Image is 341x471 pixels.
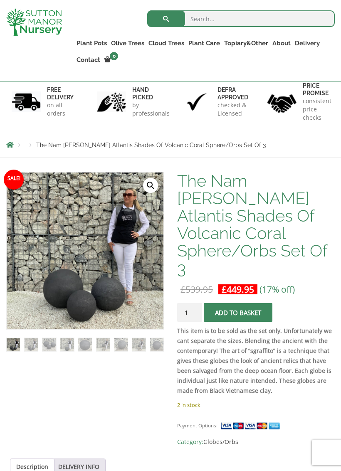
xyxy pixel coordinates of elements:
span: Category: [177,437,335,447]
span: £ [222,284,227,295]
img: 1.jpg [12,91,41,113]
input: Search... [147,10,335,27]
img: The Nam Dinh Atlantis Shades Of Volcanic Coral Sphere/Orbs Set Of 3 - Image 6 [96,338,110,351]
bdi: 449.95 [222,284,254,295]
input: Product quantity [177,303,202,322]
nav: Breadcrumbs [6,141,335,148]
img: The Nam Dinh Atlantis Shades Of Volcanic Coral Sphere/Orbs Set Of 3 - Image 4 [60,338,74,351]
button: Add to basket [204,303,272,322]
img: The Nam Dinh Atlantis Shades Of Volcanic Coral Sphere/Orbs Set Of 3 - Image 9 [150,338,163,351]
h6: FREE DELIVERY [47,86,74,101]
h1: The Nam [PERSON_NAME] Atlantis Shades Of Volcanic Coral Sphere/Orbs Set Of 3 [177,172,335,277]
bdi: 539.95 [180,284,213,295]
a: Delivery [293,37,322,49]
span: The Nam [PERSON_NAME] Atlantis Shades Of Volcanic Coral Sphere/Orbs Set Of 3 [36,142,266,148]
p: by professionals [132,101,170,118]
h6: Price promise [303,82,331,97]
img: 4.jpg [267,89,297,114]
h6: hand picked [132,86,170,101]
a: About [270,37,293,49]
span: £ [180,284,185,295]
a: Olive Trees [109,37,146,49]
img: The Nam Dinh Atlantis Shades Of Volcanic Coral Sphere/Orbs Set Of 3 - Image 5 [78,338,91,351]
p: checked & Licensed [217,101,248,118]
img: The Nam Dinh Atlantis Shades Of Volcanic Coral Sphere/Orbs Set Of 3 [7,338,20,351]
span: Sale! [4,170,24,190]
a: Globes/Orbs [203,438,238,446]
strong: This item is to be sold as the set only. Unfortunately we cant separate the sizes. Blending the a... [177,327,332,395]
a: Plant Care [186,37,222,49]
img: 2.jpg [97,91,126,113]
a: View full-screen image gallery [143,178,158,193]
a: 0 [102,54,121,66]
p: 2 in stock [177,400,335,410]
p: consistent price checks [303,97,331,122]
a: Cloud Trees [146,37,186,49]
a: Topiary&Other [222,37,270,49]
img: The Nam Dinh Atlantis Shades Of Volcanic Coral Sphere/Orbs Set Of 3 - Image 3 [42,338,56,351]
img: 3.jpg [182,91,211,113]
small: Payment Options: [177,422,217,429]
a: Contact [74,54,102,66]
img: payment supported [220,422,283,430]
img: The Nam Dinh Atlantis Shades Of Volcanic Coral Sphere/Orbs Set Of 3 - Image 7 [114,338,128,351]
img: The Nam Dinh Atlantis Shades Of Volcanic Coral Sphere/Orbs Set Of 3 - Image 8 [132,338,146,351]
img: The Nam Dinh Atlantis Shades Of Volcanic Coral Sphere/Orbs Set Of 3 - 0FD7E866 F1BF 48EA B042 099... [163,173,320,329]
a: Plant Pots [74,37,109,49]
span: (17% off) [259,284,295,295]
img: logo [6,8,62,36]
p: on all orders [47,101,74,118]
h6: Defra approved [217,86,248,101]
span: 0 [110,52,118,60]
img: The Nam Dinh Atlantis Shades Of Volcanic Coral Sphere/Orbs Set Of 3 - Image 2 [25,338,38,351]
